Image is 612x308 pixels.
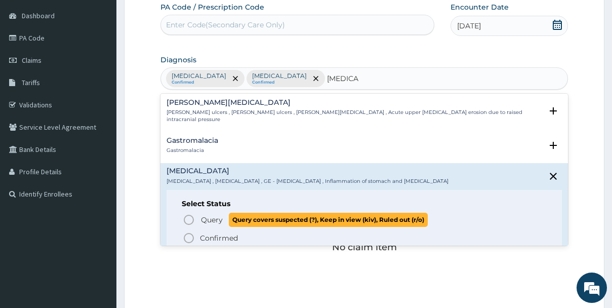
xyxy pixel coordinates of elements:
i: close select status [547,170,559,182]
p: No claim item [332,242,397,252]
small: Confirmed [172,80,226,85]
div: Minimize live chat window [166,5,190,29]
p: Confirmed [200,233,238,243]
p: [MEDICAL_DATA] , [MEDICAL_DATA] , GE - [MEDICAL_DATA] , Inflammation of stomach and [MEDICAL_DATA] [167,178,448,185]
h4: [PERSON_NAME][MEDICAL_DATA] [167,99,542,106]
span: Claims [22,56,42,65]
i: status option filled [183,232,195,244]
small: Confirmed [252,80,307,85]
span: Dashboard [22,11,55,20]
p: Gastromalacia [167,147,218,154]
label: Diagnosis [160,55,196,65]
i: open select status [547,105,559,117]
p: [MEDICAL_DATA] [172,72,226,80]
span: remove selection option [231,74,240,83]
p: [PERSON_NAME] ulcers , [PERSON_NAME] ulcers , [PERSON_NAME][MEDICAL_DATA] , Acute upper [MEDICAL_... [167,109,542,124]
span: [DATE] [457,21,481,31]
span: Query [201,215,223,225]
i: status option query [183,214,195,226]
div: Enter Code(Secondary Care Only) [166,20,285,30]
h4: [MEDICAL_DATA] [167,167,448,175]
span: remove selection option [311,74,320,83]
img: d_794563401_company_1708531726252_794563401 [19,51,41,76]
span: Tariffs [22,78,40,87]
h6: Select Status [182,200,547,208]
i: open select status [547,139,559,151]
div: Chat with us now [53,57,170,70]
span: We're online! [59,91,140,193]
textarea: Type your message and hit 'Enter' [5,203,193,238]
p: [MEDICAL_DATA] [252,72,307,80]
label: PA Code / Prescription Code [160,2,264,12]
h4: Gastromalacia [167,137,218,144]
label: Encounter Date [451,2,509,12]
span: Query covers suspected (?), Keep in view (kiv), Ruled out (r/o) [229,213,428,226]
